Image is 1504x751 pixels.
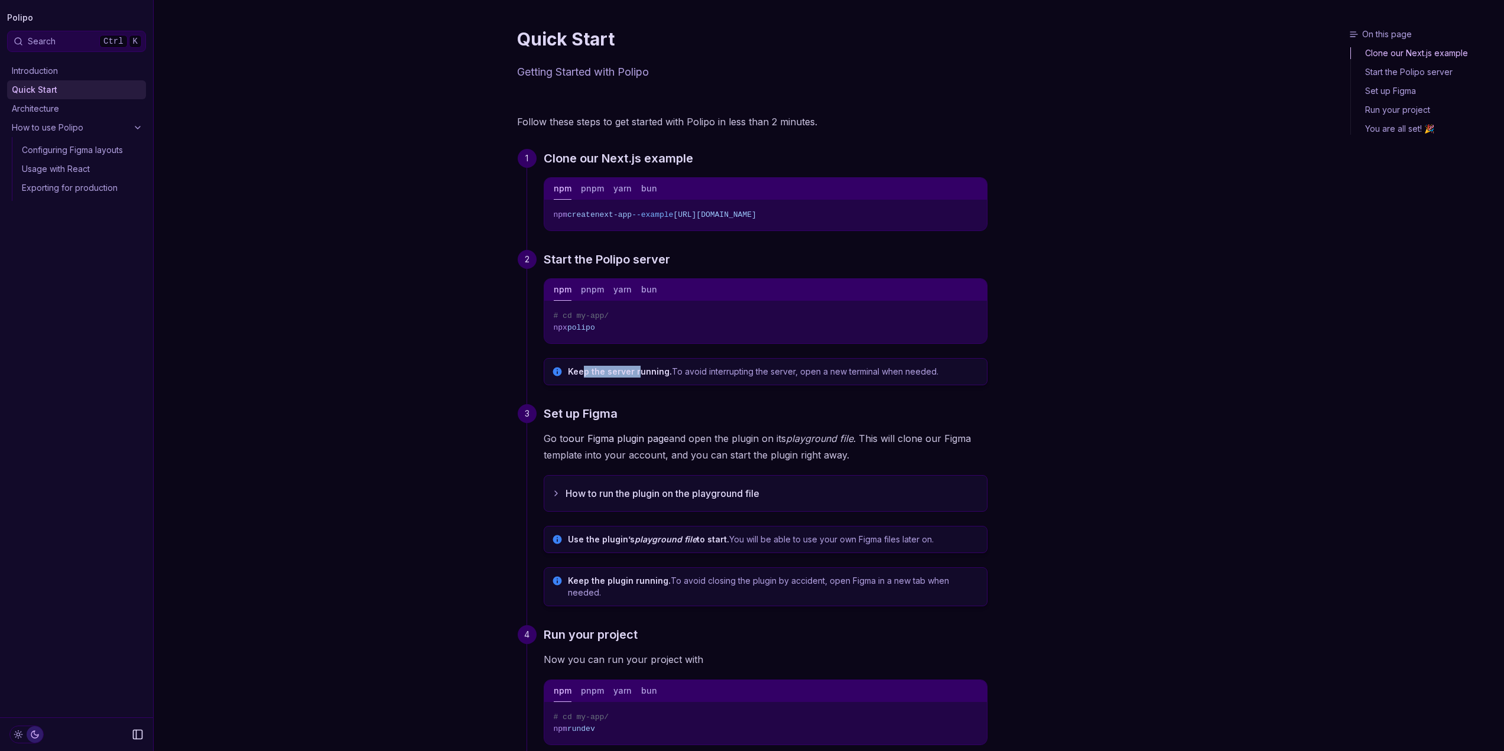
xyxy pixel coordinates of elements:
[568,534,729,544] strong: Use the plugin’s to start.
[567,210,595,219] span: create
[7,9,33,26] a: Polipo
[517,113,987,130] p: Follow these steps to get started with Polipo in less than 2 minutes.
[544,149,693,168] a: Clone our Next.js example
[613,279,632,301] button: yarn
[554,713,609,721] span: # cd my-app/
[641,178,657,200] button: bun
[641,279,657,301] button: bun
[554,323,567,332] span: npx
[568,366,980,378] p: To avoid interrupting the server, open a new terminal when needed.
[544,625,638,644] a: Run your project
[99,35,128,48] kbd: Ctrl
[554,210,567,219] span: npm
[569,433,669,444] a: our Figma plugin page
[568,576,671,586] strong: Keep the plugin running.
[7,99,146,118] a: Architecture
[1351,119,1499,135] a: You are all set! 🎉
[517,64,987,80] p: Getting Started with Polipo
[581,178,604,200] button: pnpm
[544,651,987,668] p: Now you can run your project with
[581,724,595,733] span: dev
[567,323,595,332] span: polipo
[632,210,673,219] span: --example
[554,680,571,702] button: npm
[7,118,146,137] a: How to use Polipo
[544,430,987,463] p: Go to and open the plugin on its . This will clone our Figma template into your account, and you ...
[544,404,618,423] a: Set up Figma
[1349,28,1499,40] h3: On this page
[554,311,609,320] span: # cd my-app/
[1351,82,1499,100] a: Set up Figma
[17,141,146,160] a: Configuring Figma layouts
[17,178,146,197] a: Exporting for production
[129,35,142,48] kbd: K
[568,366,672,376] strong: Keep the server running.
[554,178,571,200] button: npm
[581,279,604,301] button: pnpm
[7,80,146,99] a: Quick Start
[786,433,853,444] em: playground file
[613,680,632,702] button: yarn
[568,575,980,599] p: To avoid closing the plugin by accident, open Figma in a new tab when needed.
[641,680,657,702] button: bun
[544,476,987,511] button: How to run the plugin on the playground file
[128,725,147,744] button: Collapse Sidebar
[581,680,604,702] button: pnpm
[517,28,987,50] h1: Quick Start
[7,61,146,80] a: Introduction
[1351,100,1499,119] a: Run your project
[568,534,980,545] p: You will be able to use your own Figma files later on.
[635,534,697,544] em: playground file
[1351,47,1499,63] a: Clone our Next.js example
[554,279,571,301] button: npm
[595,210,632,219] span: next-app
[1351,63,1499,82] a: Start the Polipo server
[567,724,581,733] span: run
[7,31,146,52] button: SearchCtrlK
[613,178,632,200] button: yarn
[554,724,567,733] span: npm
[9,726,44,743] button: Toggle Theme
[673,210,756,219] span: [URL][DOMAIN_NAME]
[544,250,670,269] a: Start the Polipo server
[17,160,146,178] a: Usage with React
